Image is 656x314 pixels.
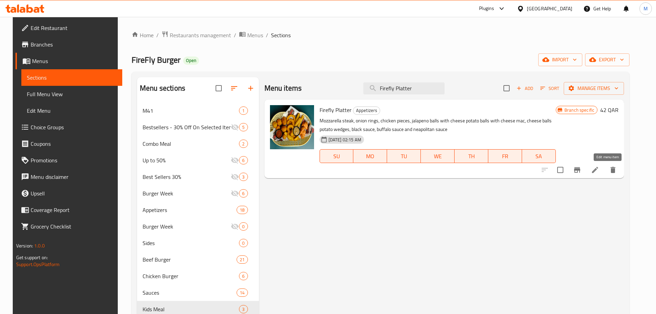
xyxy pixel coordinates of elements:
span: Sort [540,84,559,92]
svg: Inactive section [231,222,239,231]
span: [DATE] 02:15 AM [326,136,364,143]
button: FR [488,149,522,163]
span: SA [525,151,553,161]
span: Combo Meal [143,140,239,148]
button: Branch-specific-item [569,162,585,178]
a: Home [132,31,154,39]
a: Coupons [15,135,122,152]
div: Sauces [143,288,237,297]
svg: Inactive section [231,156,239,164]
div: Best Sellers 30%3 [137,169,259,185]
button: SU [320,149,354,163]
span: Grocery Checklist [31,222,117,231]
div: Best Sellers 30% [143,173,231,181]
button: export [585,53,629,66]
span: export [591,55,624,64]
div: items [239,189,248,197]
button: delete [605,162,621,178]
a: Sections [21,69,122,86]
span: Burger Week [143,222,231,231]
div: items [239,272,248,280]
img: Firefly Platter [270,105,314,149]
span: Get support on: [16,253,48,262]
span: 6 [239,273,247,280]
span: Firefly Platter [320,105,352,115]
div: Sides0 [137,235,259,251]
div: items [239,123,248,131]
div: Burger Week6 [137,185,259,202]
li: / [266,31,268,39]
span: Add item [514,83,536,94]
div: Kids Meal [143,305,239,313]
span: MO [356,151,384,161]
a: Coverage Report [15,202,122,218]
a: Branches [15,36,122,53]
span: 6 [239,157,247,164]
span: M [644,5,648,12]
span: Open [183,58,199,63]
span: Coverage Report [31,206,117,214]
div: Bestsellers - 30% Off On Selected Items5 [137,119,259,135]
span: Appetizers [143,206,237,214]
span: Appetizers [353,107,380,114]
span: FireFly Burger [132,52,180,68]
p: Mozzarella steak, onion rings, chicken pieces, jalapeno balls with cheese potato balls with chees... [320,117,556,134]
span: TH [457,151,486,161]
span: Menu disclaimer [31,173,117,181]
span: Sort sections [226,80,242,97]
svg: Inactive section [231,123,239,131]
span: Bestsellers - 30% Off On Selected Items [143,123,231,131]
div: Combo Meal2 [137,135,259,152]
span: Branches [31,40,117,49]
span: 1.0.0 [34,241,45,250]
svg: Inactive section [231,189,239,197]
span: 3 [239,306,247,313]
button: Manage items [564,82,624,95]
h6: 42 QAR [600,105,618,115]
div: items [239,305,248,313]
span: Choice Groups [31,123,117,131]
span: Sections [271,31,291,39]
span: 21 [237,256,247,263]
div: Plugins [479,4,494,13]
span: 5 [239,124,247,131]
button: Add [514,83,536,94]
div: Appetizers [353,107,380,115]
div: Appetizers18 [137,202,259,218]
button: Add section [242,80,259,97]
button: import [538,53,582,66]
div: items [239,222,248,231]
span: 6 [239,190,247,197]
span: Sides [143,239,239,247]
a: Support.OpsPlatform [16,260,60,269]
span: Manage items [569,84,618,93]
span: Full Menu View [27,90,117,98]
a: Upsell [15,185,122,202]
span: Chicken Burger [143,272,239,280]
div: Sauces14 [137,284,259,301]
span: Restaurants management [170,31,231,39]
a: Edit Restaurant [15,20,122,36]
span: Select section [499,81,514,95]
a: Restaurants management [162,31,231,40]
span: TU [390,151,418,161]
span: Upsell [31,189,117,197]
div: items [237,288,248,297]
div: Burger Week0 [137,218,259,235]
button: Sort [539,83,561,94]
span: Branch specific [562,107,597,113]
li: / [156,31,159,39]
span: Beef Burger [143,255,237,264]
input: search [363,82,445,94]
div: Burger Week [143,189,231,197]
h2: Menu sections [140,83,185,93]
span: 2 [239,141,247,147]
span: Version: [16,241,33,250]
span: SU [323,151,351,161]
span: Edit Menu [27,107,117,115]
button: TU [387,149,421,163]
h2: Menu items [264,83,302,93]
button: WE [421,149,455,163]
a: Full Menu View [21,86,122,102]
